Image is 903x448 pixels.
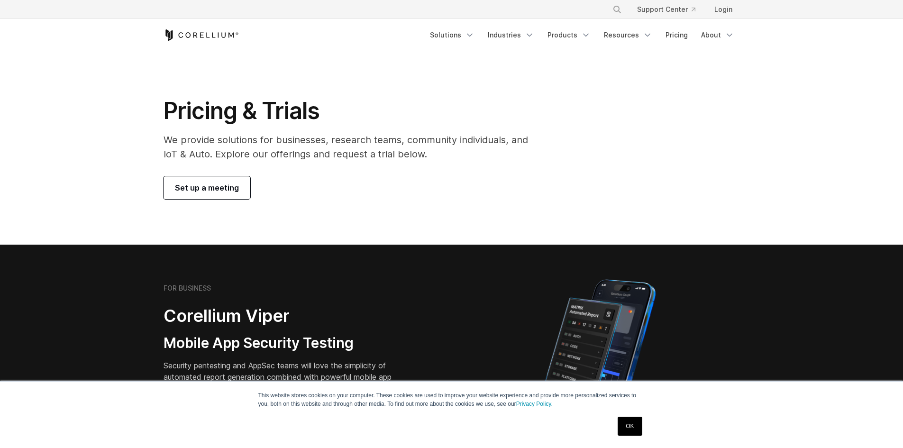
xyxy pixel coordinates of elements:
h3: Mobile App Security Testing [164,334,406,352]
p: Security pentesting and AppSec teams will love the simplicity of automated report generation comb... [164,360,406,394]
img: Corellium MATRIX automated report on iPhone showing app vulnerability test results across securit... [529,275,672,441]
h6: FOR BUSINESS [164,284,211,293]
a: Pricing [660,27,693,44]
a: Products [542,27,596,44]
a: Industries [482,27,540,44]
a: Privacy Policy. [516,401,553,407]
p: We provide solutions for businesses, research teams, community individuals, and IoT & Auto. Explo... [164,133,541,161]
a: Login [707,1,740,18]
p: This website stores cookies on your computer. These cookies are used to improve your website expe... [258,391,645,408]
a: About [695,27,740,44]
a: Support Center [629,1,703,18]
div: Navigation Menu [601,1,740,18]
button: Search [609,1,626,18]
h1: Pricing & Trials [164,97,541,125]
a: OK [618,417,642,436]
a: Solutions [424,27,480,44]
div: Navigation Menu [424,27,740,44]
a: Corellium Home [164,29,239,41]
h2: Corellium Viper [164,305,406,327]
a: Set up a meeting [164,176,250,199]
a: Resources [598,27,658,44]
span: Set up a meeting [175,182,239,193]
